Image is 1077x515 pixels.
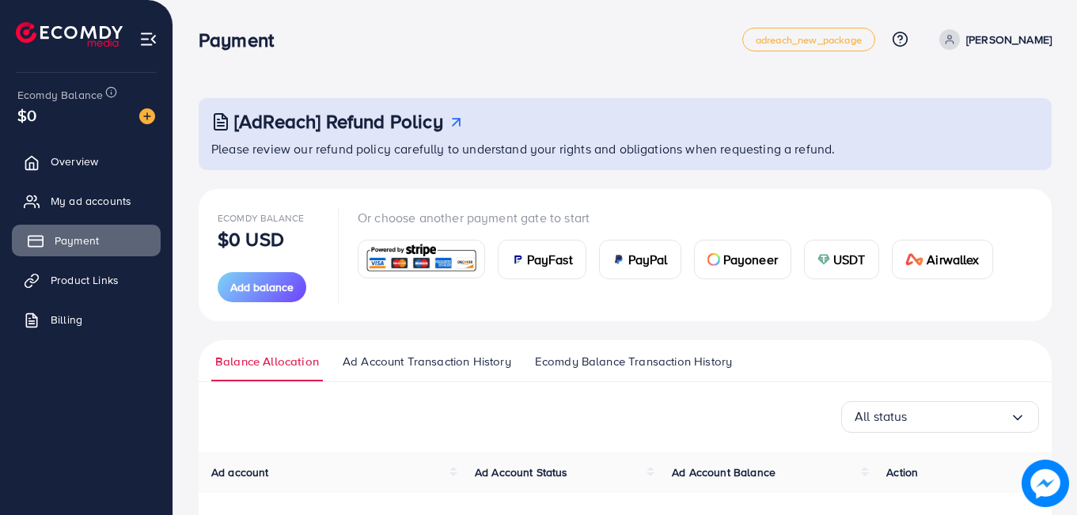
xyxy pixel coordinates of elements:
[199,28,286,51] h3: Payment
[363,242,480,276] img: card
[17,87,103,103] span: Ecomdy Balance
[612,253,625,266] img: card
[218,272,306,302] button: Add balance
[17,104,36,127] span: $0
[817,253,830,266] img: card
[12,304,161,335] a: Billing
[599,240,681,279] a: cardPayPal
[966,30,1052,49] p: [PERSON_NAME]
[756,35,862,45] span: adreach_new_package
[358,208,1006,227] p: Or choose another payment gate to start
[12,264,161,296] a: Product Links
[1022,460,1069,507] img: image
[723,250,778,269] span: Payoneer
[927,250,979,269] span: Airwallex
[498,240,586,279] a: cardPayFast
[211,139,1042,158] p: Please review our refund policy carefully to understand your rights and obligations when requesti...
[511,253,524,266] img: card
[230,279,294,295] span: Add balance
[908,404,1010,429] input: Search for option
[211,464,269,480] span: Ad account
[672,464,776,480] span: Ad Account Balance
[535,353,732,370] span: Ecomdy Balance Transaction History
[742,28,875,51] a: adreach_new_package
[218,229,284,248] p: $0 USD
[886,464,918,480] span: Action
[892,240,993,279] a: cardAirwallex
[628,250,668,269] span: PayPal
[358,240,485,278] a: card
[51,272,119,288] span: Product Links
[16,22,123,47] img: logo
[12,185,161,217] a: My ad accounts
[707,253,720,266] img: card
[51,312,82,328] span: Billing
[55,233,99,248] span: Payment
[905,253,924,266] img: card
[139,108,155,124] img: image
[215,353,319,370] span: Balance Allocation
[51,193,131,209] span: My ad accounts
[139,30,157,48] img: menu
[527,250,573,269] span: PayFast
[694,240,791,279] a: cardPayoneer
[804,240,879,279] a: cardUSDT
[218,211,304,225] span: Ecomdy Balance
[841,401,1039,433] div: Search for option
[51,153,98,169] span: Overview
[12,225,161,256] a: Payment
[234,110,443,133] h3: [AdReach] Refund Policy
[933,29,1052,50] a: [PERSON_NAME]
[833,250,866,269] span: USDT
[343,353,511,370] span: Ad Account Transaction History
[475,464,568,480] span: Ad Account Status
[855,404,908,429] span: All status
[12,146,161,177] a: Overview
